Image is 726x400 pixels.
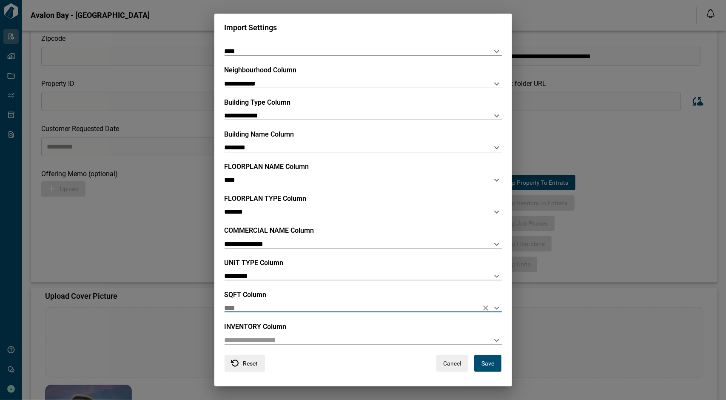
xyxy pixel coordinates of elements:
span: Building Name Column [225,130,294,138]
span: UNIT TYPE Column [225,259,284,267]
button: Open [491,270,503,282]
button: Open [491,302,503,314]
span: INVENTORY Column [225,323,287,331]
button: Open [491,46,503,57]
span: Building Type Column [225,98,291,106]
button: Save [474,355,501,372]
button: Reset [225,355,265,372]
button: Open [491,238,503,250]
button: Open [491,78,503,90]
span: FLOORPLAN TYPE Column [225,194,307,203]
button: Cancel [436,355,468,372]
span: COMMERCIAL NAME Column [225,226,314,234]
button: Open [491,174,503,186]
button: Open [491,334,503,346]
button: Open [491,206,503,218]
span: Import Settings [225,23,277,32]
span: SQFT Column [225,291,267,299]
span: Neighbourhood Column [225,66,297,74]
button: Open [491,110,503,122]
button: Clear [480,302,492,314]
button: Open [491,142,503,154]
span: FLOORPLAN NAME Column [225,163,309,171]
